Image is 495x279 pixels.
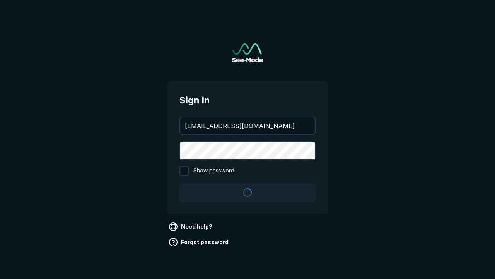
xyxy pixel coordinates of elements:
a: Need help? [167,220,215,233]
span: Show password [193,166,234,176]
input: your@email.com [180,117,315,134]
span: Sign in [179,93,316,107]
img: See-Mode Logo [232,43,263,62]
a: Go to sign in [232,43,263,62]
a: Forgot password [167,236,232,248]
